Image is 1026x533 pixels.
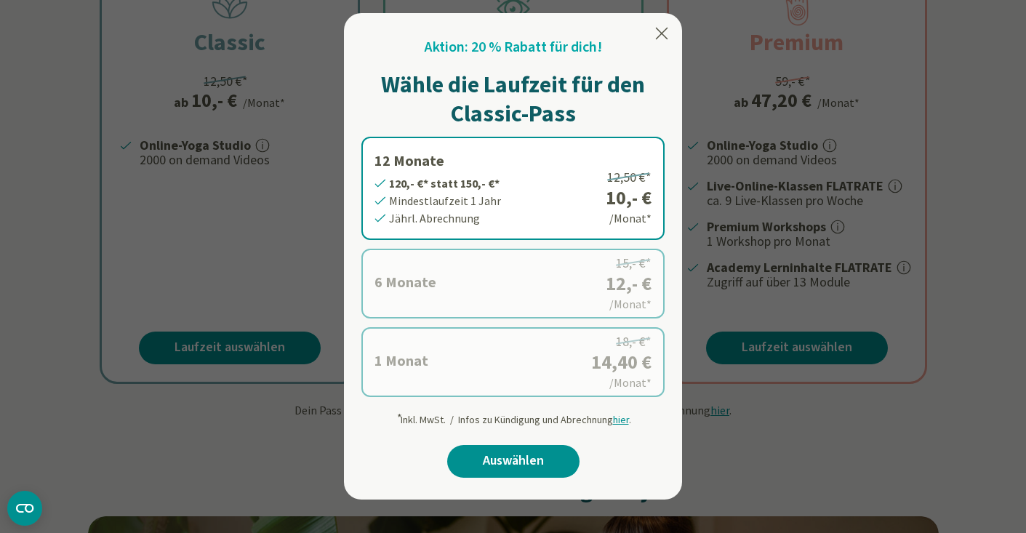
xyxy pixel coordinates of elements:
div: Inkl. MwSt. / Infos zu Kündigung und Abrechnung . [396,406,631,428]
a: Auswählen [447,445,580,478]
span: hier [613,413,629,426]
h2: Aktion: 20 % Rabatt für dich! [425,36,602,58]
h1: Wähle die Laufzeit für den Classic-Pass [361,70,665,128]
button: CMP-Widget öffnen [7,491,42,526]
